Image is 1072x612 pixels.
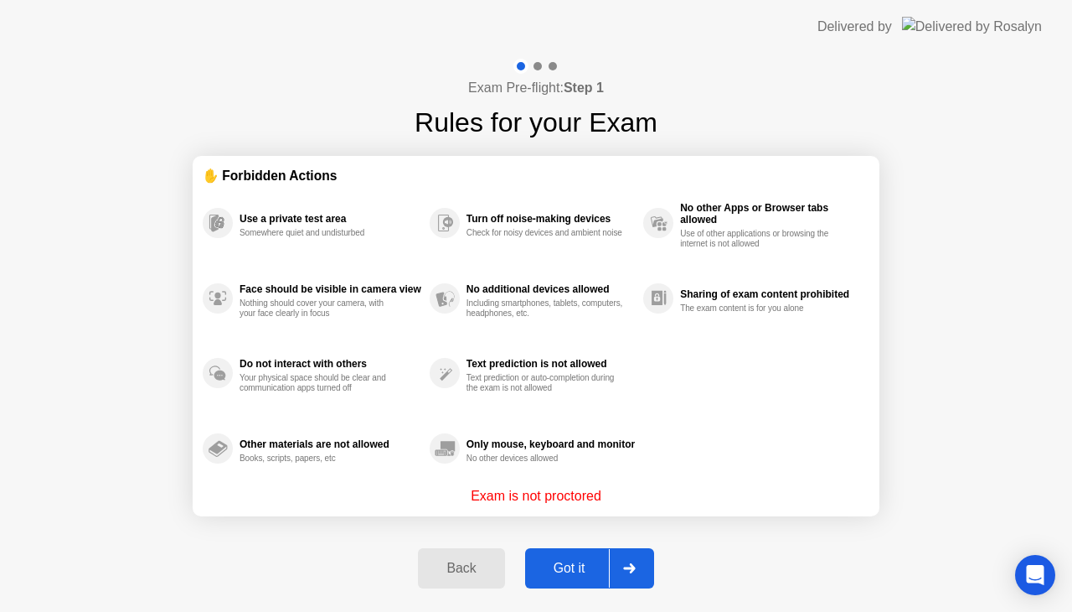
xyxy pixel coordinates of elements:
[240,213,421,225] div: Use a private test area
[564,80,604,95] b: Step 1
[466,373,625,393] div: Text prediction or auto-completion during the exam is not allowed
[817,17,892,37] div: Delivered by
[203,166,869,185] div: ✋ Forbidden Actions
[240,228,398,238] div: Somewhere quiet and undisturbed
[468,78,604,98] h4: Exam Pre-flight:
[466,358,635,370] div: Text prediction is not allowed
[466,213,635,225] div: Turn off noise-making devices
[471,486,601,506] p: Exam is not proctored
[466,438,635,450] div: Only mouse, keyboard and monitor
[466,228,625,238] div: Check for noisy devices and ambient noise
[1015,555,1055,595] div: Open Intercom Messenger
[530,561,609,576] div: Got it
[240,454,398,464] div: Books, scripts, papers, etc
[525,548,654,589] button: Got it
[680,303,838,314] div: The exam content is for you alone
[240,358,421,370] div: Do not interact with others
[240,373,398,393] div: Your physical space should be clear and communication apps turned off
[415,102,657,143] h1: Rules for your Exam
[240,298,398,319] div: Nothing should cover your camera, with your face clearly in focus
[240,438,421,450] div: Other materials are not allowed
[680,229,838,249] div: Use of other applications or browsing the internet is not allowed
[466,298,625,319] div: Including smartphones, tablets, computers, headphones, etc.
[418,548,504,589] button: Back
[466,454,625,464] div: No other devices allowed
[466,283,635,295] div: No additional devices allowed
[240,283,421,295] div: Face should be visible in camera view
[423,561,499,576] div: Back
[680,202,861,226] div: No other Apps or Browser tabs allowed
[680,288,861,300] div: Sharing of exam content prohibited
[902,17,1042,36] img: Delivered by Rosalyn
